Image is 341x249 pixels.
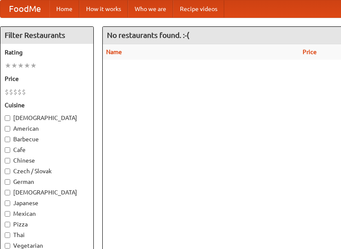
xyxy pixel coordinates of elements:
li: ★ [17,61,24,70]
li: ★ [5,61,11,70]
label: Mexican [5,209,89,218]
input: Pizza [5,222,10,227]
li: $ [9,87,13,97]
h4: Filter Restaurants [0,27,93,44]
label: German [5,177,89,186]
label: Czech / Slovak [5,167,89,175]
input: Barbecue [5,137,10,142]
ng-pluralize: No restaurants found. :-( [107,31,189,39]
a: FoodMe [0,0,49,17]
input: German [5,179,10,185]
li: ★ [11,61,17,70]
input: American [5,126,10,132]
a: Price [303,49,317,55]
label: Thai [5,231,89,239]
label: Pizza [5,220,89,229]
li: $ [17,87,22,97]
label: [DEMOGRAPHIC_DATA] [5,114,89,122]
h5: Rating [5,48,89,57]
a: Home [49,0,79,17]
input: [DEMOGRAPHIC_DATA] [5,115,10,121]
a: How it works [79,0,128,17]
li: $ [22,87,26,97]
input: Chinese [5,158,10,163]
input: Cafe [5,147,10,153]
h5: Price [5,74,89,83]
label: Barbecue [5,135,89,143]
a: Who we are [128,0,173,17]
label: Chinese [5,156,89,165]
input: Czech / Slovak [5,169,10,174]
label: Japanese [5,199,89,207]
h5: Cuisine [5,101,89,109]
label: American [5,124,89,133]
a: Recipe videos [173,0,224,17]
input: [DEMOGRAPHIC_DATA] [5,190,10,195]
label: Cafe [5,146,89,154]
li: $ [13,87,17,97]
input: Japanese [5,200,10,206]
a: Name [106,49,122,55]
input: Mexican [5,211,10,217]
li: $ [5,87,9,97]
label: [DEMOGRAPHIC_DATA] [5,188,89,197]
li: ★ [24,61,30,70]
li: ★ [30,61,37,70]
input: Vegetarian [5,243,10,249]
input: Thai [5,232,10,238]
